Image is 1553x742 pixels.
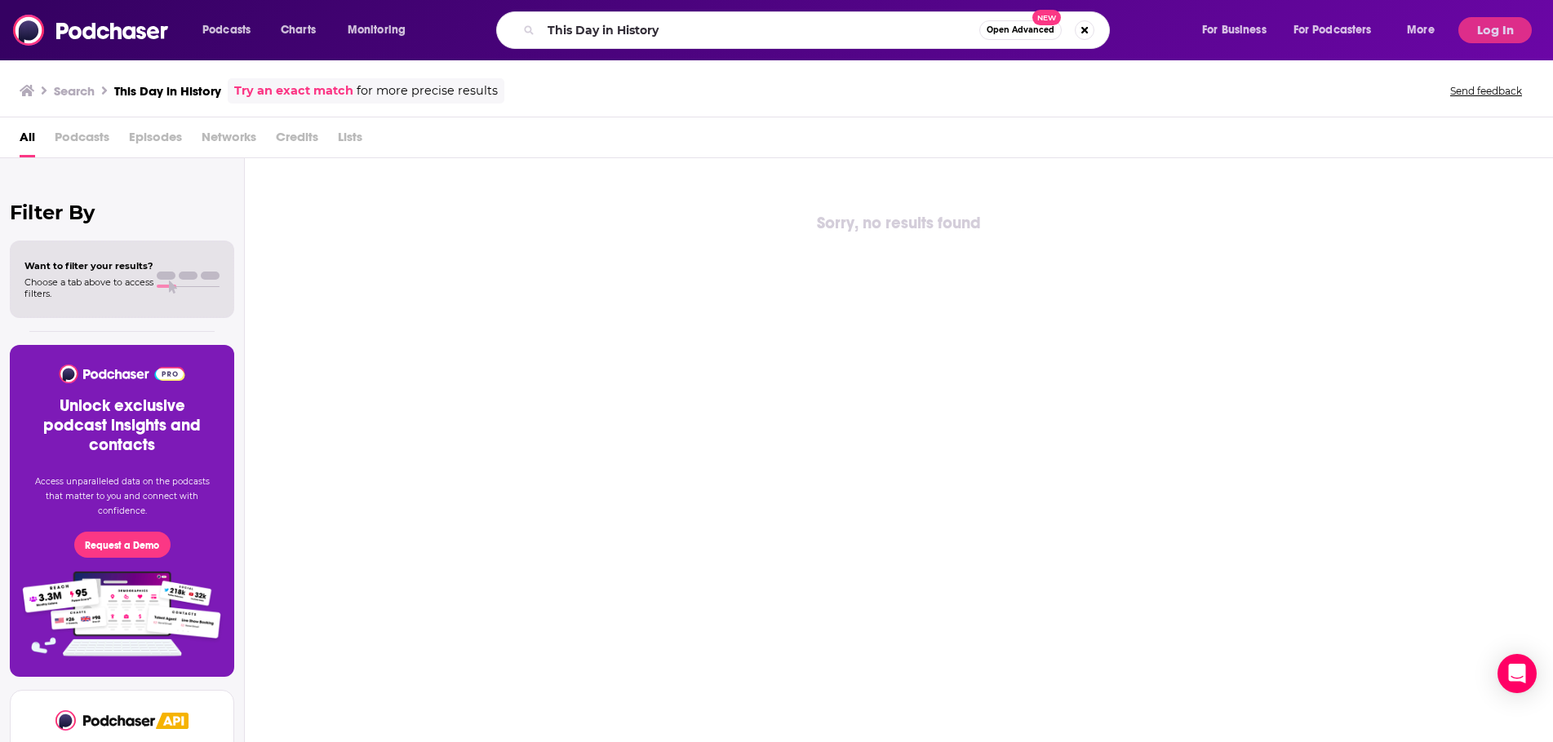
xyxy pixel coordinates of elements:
[541,17,979,43] input: Search podcasts, credits, & more...
[29,396,215,455] h3: Unlock exclusive podcast insights and contacts
[979,20,1062,40] button: Open AdvancedNew
[191,17,272,43] button: open menu
[245,210,1553,236] div: Sorry, no results found
[1191,17,1287,43] button: open menu
[1407,19,1435,42] span: More
[13,15,170,46] img: Podchaser - Follow, Share and Rate Podcasts
[276,124,318,157] span: Credits
[29,475,215,519] p: Access unparalleled data on the podcasts that matter to you and connect with confidence.
[24,276,153,299] span: Choose a tab above to access filters.
[55,710,157,731] img: Podchaser - Follow, Share and Rate Podcasts
[348,19,406,42] span: Monitoring
[1445,84,1527,98] button: Send feedback
[156,713,189,729] img: Podchaser API banner
[1498,654,1537,693] div: Open Intercom Messenger
[202,19,251,42] span: Podcasts
[1283,17,1395,43] button: open menu
[54,83,95,99] h3: Search
[58,364,186,383] img: Podchaser - Follow, Share and Rate Podcasts
[270,17,326,43] a: Charts
[338,124,362,157] span: Lists
[987,26,1054,34] span: Open Advanced
[357,82,498,100] span: for more precise results
[1032,10,1062,25] span: New
[234,82,353,100] a: Try an exact match
[1202,19,1267,42] span: For Business
[129,124,182,157] span: Episodes
[55,124,109,157] span: Podcasts
[24,260,153,272] span: Want to filter your results?
[17,571,227,657] img: Pro Features
[202,124,256,157] span: Networks
[281,19,316,42] span: Charts
[1458,17,1532,43] button: Log In
[1293,19,1372,42] span: For Podcasters
[10,201,234,224] h2: Filter By
[512,11,1125,49] div: Search podcasts, credits, & more...
[20,124,35,157] a: All
[114,83,221,99] h3: This Day in History
[1395,17,1455,43] button: open menu
[336,17,427,43] button: open menu
[74,532,171,558] button: Request a Demo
